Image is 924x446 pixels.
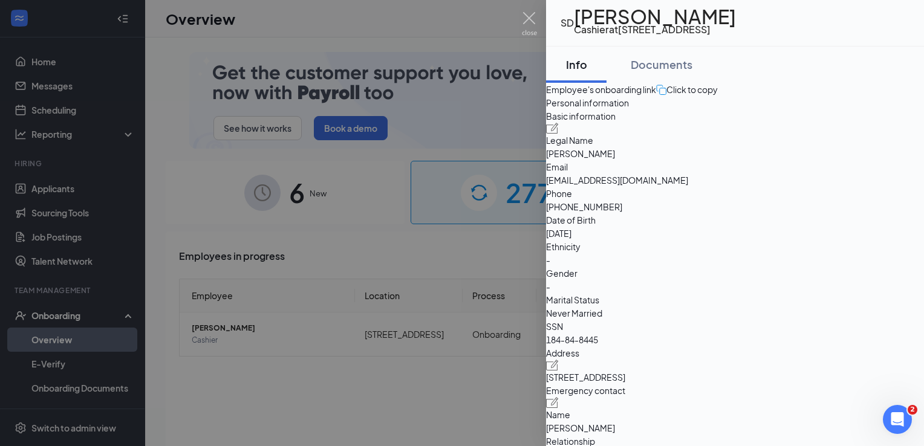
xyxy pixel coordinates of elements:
span: Legal Name [546,134,924,147]
span: Basic information [546,109,924,123]
button: Click to copy [656,83,718,96]
div: SD [561,16,574,30]
span: - [546,280,924,293]
span: Never Married [546,306,924,320]
span: Gender [546,267,924,280]
span: [DATE] [546,227,924,240]
iframe: Intercom live chat [883,405,912,434]
img: click-to-copy.71757273a98fde459dfc.svg [656,85,666,95]
span: Ethnicity [546,240,924,253]
h1: [PERSON_NAME] [574,10,736,23]
span: Emergency contact [546,384,924,397]
span: Address [546,346,924,360]
span: [STREET_ADDRESS] [546,370,924,384]
span: - [546,253,924,267]
span: Employee's onboarding link [546,83,656,96]
div: Documents [631,57,692,72]
span: Marital Status [546,293,924,306]
span: Name [546,408,924,421]
span: 2 [908,405,917,415]
span: SSN [546,320,924,333]
span: [PERSON_NAME] [546,147,924,160]
span: Personal information [546,96,924,109]
span: Phone [546,187,924,200]
span: [EMAIL_ADDRESS][DOMAIN_NAME] [546,173,924,187]
span: 184-84-8445 [546,333,924,346]
span: [PERSON_NAME] [546,421,924,435]
div: Cashier at [STREET_ADDRESS] [574,23,736,36]
span: Email [546,160,924,173]
div: Info [558,57,594,72]
span: Date of Birth [546,213,924,227]
span: [PHONE_NUMBER] [546,200,924,213]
